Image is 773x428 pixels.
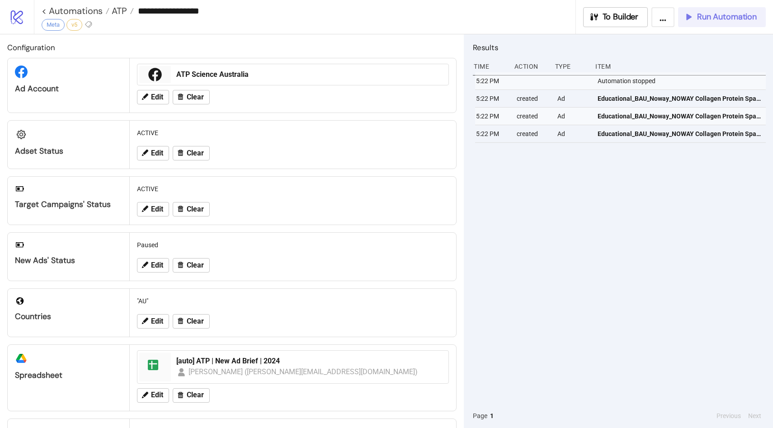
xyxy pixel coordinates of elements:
[487,411,496,421] button: 1
[137,258,169,273] button: Edit
[714,411,744,421] button: Previous
[15,311,122,322] div: Countries
[516,108,550,125] div: created
[583,7,648,27] button: To Builder
[7,42,457,53] h2: Configuration
[176,70,443,80] div: ATP Science Australia
[473,58,507,75] div: Time
[598,108,762,125] a: Educational_BAU_Noway_NOWAY Collagen Protein Sparkling Water_LoFi_Video_20250924
[187,93,204,101] span: Clear
[475,90,509,107] div: 5:22 PM
[598,90,762,107] a: Educational_BAU_Noway_NOWAY Collagen Protein Sparkling Water_LoFi_Video_20250924
[173,90,210,104] button: Clear
[151,261,163,269] span: Edit
[678,7,766,27] button: Run Automation
[598,129,762,139] span: Educational_BAU_Noway_NOWAY Collagen Protein Sparkling Water_LoFi_Video_20250924
[133,124,452,141] div: ACTIVE
[151,93,163,101] span: Edit
[15,255,122,266] div: New Ads' Status
[187,149,204,157] span: Clear
[475,125,509,142] div: 5:22 PM
[516,125,550,142] div: created
[173,258,210,273] button: Clear
[598,125,762,142] a: Educational_BAU_Noway_NOWAY Collagen Protein Sparkling Water_LoFi_Video_20250924
[473,411,487,421] span: Page
[556,90,591,107] div: Ad
[15,146,122,156] div: Adset Status
[137,388,169,403] button: Edit
[137,202,169,216] button: Edit
[133,180,452,198] div: ACTIVE
[598,94,762,103] span: Educational_BAU_Noway_NOWAY Collagen Protein Sparkling Water_LoFi_Video_20250924
[151,205,163,213] span: Edit
[745,411,764,421] button: Next
[15,370,122,381] div: Spreadsheet
[173,202,210,216] button: Clear
[173,388,210,403] button: Clear
[697,12,757,22] span: Run Automation
[554,58,589,75] div: Type
[597,72,768,89] div: Automation stopped
[598,111,762,121] span: Educational_BAU_Noway_NOWAY Collagen Protein Sparkling Water_LoFi_Video_20250924
[594,58,766,75] div: Item
[109,5,127,17] span: ATP
[556,125,591,142] div: Ad
[173,314,210,329] button: Clear
[15,199,122,210] div: Target Campaigns' Status
[556,108,591,125] div: Ad
[15,84,122,94] div: Ad Account
[187,261,204,269] span: Clear
[133,292,452,310] div: "AU"
[66,19,82,31] div: v5
[137,146,169,160] button: Edit
[516,90,550,107] div: created
[514,58,548,75] div: Action
[176,356,443,366] div: [auto] ATP | New Ad Brief | 2024
[475,72,509,89] div: 5:22 PM
[475,108,509,125] div: 5:22 PM
[137,90,169,104] button: Edit
[42,6,109,15] a: < Automations
[137,314,169,329] button: Edit
[173,146,210,160] button: Clear
[109,6,134,15] a: ATP
[473,42,766,53] h2: Results
[133,236,452,254] div: Paused
[151,391,163,399] span: Edit
[42,19,65,31] div: Meta
[151,149,163,157] span: Edit
[151,317,163,325] span: Edit
[187,205,204,213] span: Clear
[187,391,204,399] span: Clear
[189,366,418,377] div: [PERSON_NAME] ([PERSON_NAME][EMAIL_ADDRESS][DOMAIN_NAME])
[651,7,674,27] button: ...
[187,317,204,325] span: Clear
[603,12,639,22] span: To Builder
